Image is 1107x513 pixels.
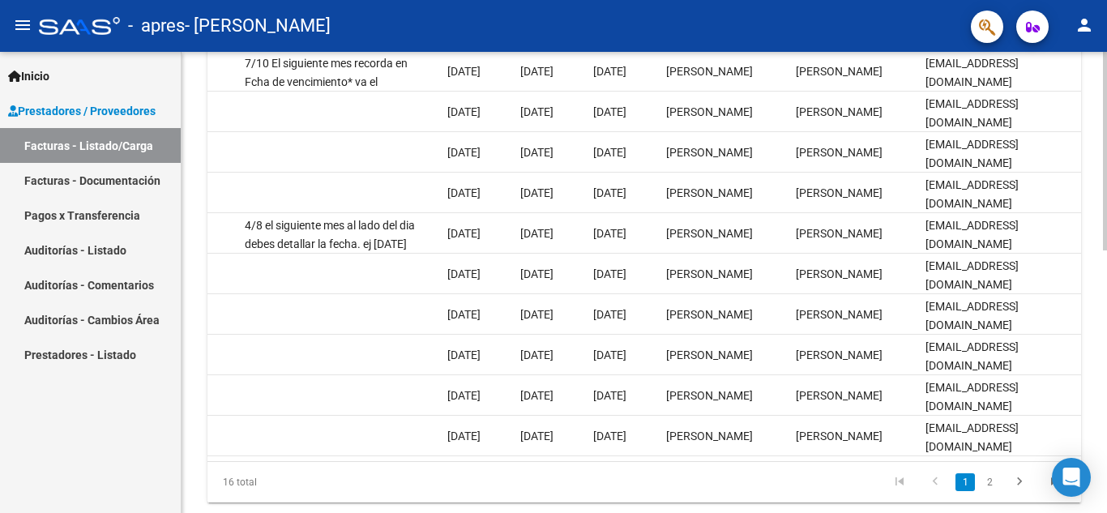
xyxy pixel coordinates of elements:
[447,65,481,78] span: [DATE]
[796,430,883,442] span: [PERSON_NAME]
[520,308,553,321] span: [DATE]
[666,105,753,118] span: [PERSON_NAME]
[925,300,1019,331] span: [EMAIL_ADDRESS][DOMAIN_NAME]
[925,340,1019,372] span: [EMAIL_ADDRESS][DOMAIN_NAME]
[593,146,626,159] span: [DATE]
[977,468,1002,496] li: page 2
[796,65,883,78] span: [PERSON_NAME]
[925,178,1019,210] span: [EMAIL_ADDRESS][DOMAIN_NAME]
[666,146,753,159] span: [PERSON_NAME]
[1075,15,1094,35] mat-icon: person
[925,259,1019,291] span: [EMAIL_ADDRESS][DOMAIN_NAME]
[796,348,883,361] span: [PERSON_NAME]
[593,227,626,240] span: [DATE]
[447,389,481,402] span: [DATE]
[8,67,49,85] span: Inicio
[666,430,753,442] span: [PERSON_NAME]
[796,227,883,240] span: [PERSON_NAME]
[796,146,883,159] span: [PERSON_NAME]
[8,102,156,120] span: Prestadores / Proveedores
[796,308,883,321] span: [PERSON_NAME]
[593,105,626,118] span: [DATE]
[593,65,626,78] span: [DATE]
[13,15,32,35] mat-icon: menu
[925,57,1019,88] span: [EMAIL_ADDRESS][DOMAIN_NAME]
[447,186,481,199] span: [DATE]
[520,348,553,361] span: [DATE]
[955,473,975,491] a: 1
[925,421,1019,453] span: [EMAIL_ADDRESS][DOMAIN_NAME]
[666,308,753,321] span: [PERSON_NAME]
[593,430,626,442] span: [DATE]
[520,186,553,199] span: [DATE]
[953,468,977,496] li: page 1
[980,473,999,491] a: 2
[593,308,626,321] span: [DATE]
[593,389,626,402] span: [DATE]
[520,430,553,442] span: [DATE]
[796,267,883,280] span: [PERSON_NAME]
[925,97,1019,129] span: [EMAIL_ADDRESS][DOMAIN_NAME]
[925,219,1019,250] span: [EMAIL_ADDRESS][DOMAIN_NAME]
[207,462,379,502] div: 16 total
[245,57,408,107] span: 7/10 El siguiente mes recorda en Fcha de vencimiento* va el vencimiento del cae.
[666,65,753,78] span: [PERSON_NAME]
[796,105,883,118] span: [PERSON_NAME]
[520,227,553,240] span: [DATE]
[520,389,553,402] span: [DATE]
[447,267,481,280] span: [DATE]
[447,430,481,442] span: [DATE]
[1052,458,1091,497] div: Open Intercom Messenger
[185,8,331,44] span: - [PERSON_NAME]
[520,267,553,280] span: [DATE]
[245,219,415,269] span: 4/8 el siguiente mes al lado del dia debes detallar la fecha. ej [DATE] [PERSON_NAME]
[593,186,626,199] span: [DATE]
[593,267,626,280] span: [DATE]
[447,308,481,321] span: [DATE]
[666,389,753,402] span: [PERSON_NAME]
[666,267,753,280] span: [PERSON_NAME]
[666,186,753,199] span: [PERSON_NAME]
[447,105,481,118] span: [DATE]
[925,381,1019,413] span: [EMAIL_ADDRESS][DOMAIN_NAME]
[666,348,753,361] span: [PERSON_NAME]
[520,105,553,118] span: [DATE]
[520,146,553,159] span: [DATE]
[447,227,481,240] span: [DATE]
[520,65,553,78] span: [DATE]
[447,146,481,159] span: [DATE]
[925,138,1019,169] span: [EMAIL_ADDRESS][DOMAIN_NAME]
[447,348,481,361] span: [DATE]
[1040,473,1071,491] a: go to last page
[593,348,626,361] span: [DATE]
[796,389,883,402] span: [PERSON_NAME]
[128,8,185,44] span: - apres
[884,473,915,491] a: go to first page
[666,227,753,240] span: [PERSON_NAME]
[796,186,883,199] span: [PERSON_NAME]
[920,473,951,491] a: go to previous page
[1004,473,1035,491] a: go to next page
